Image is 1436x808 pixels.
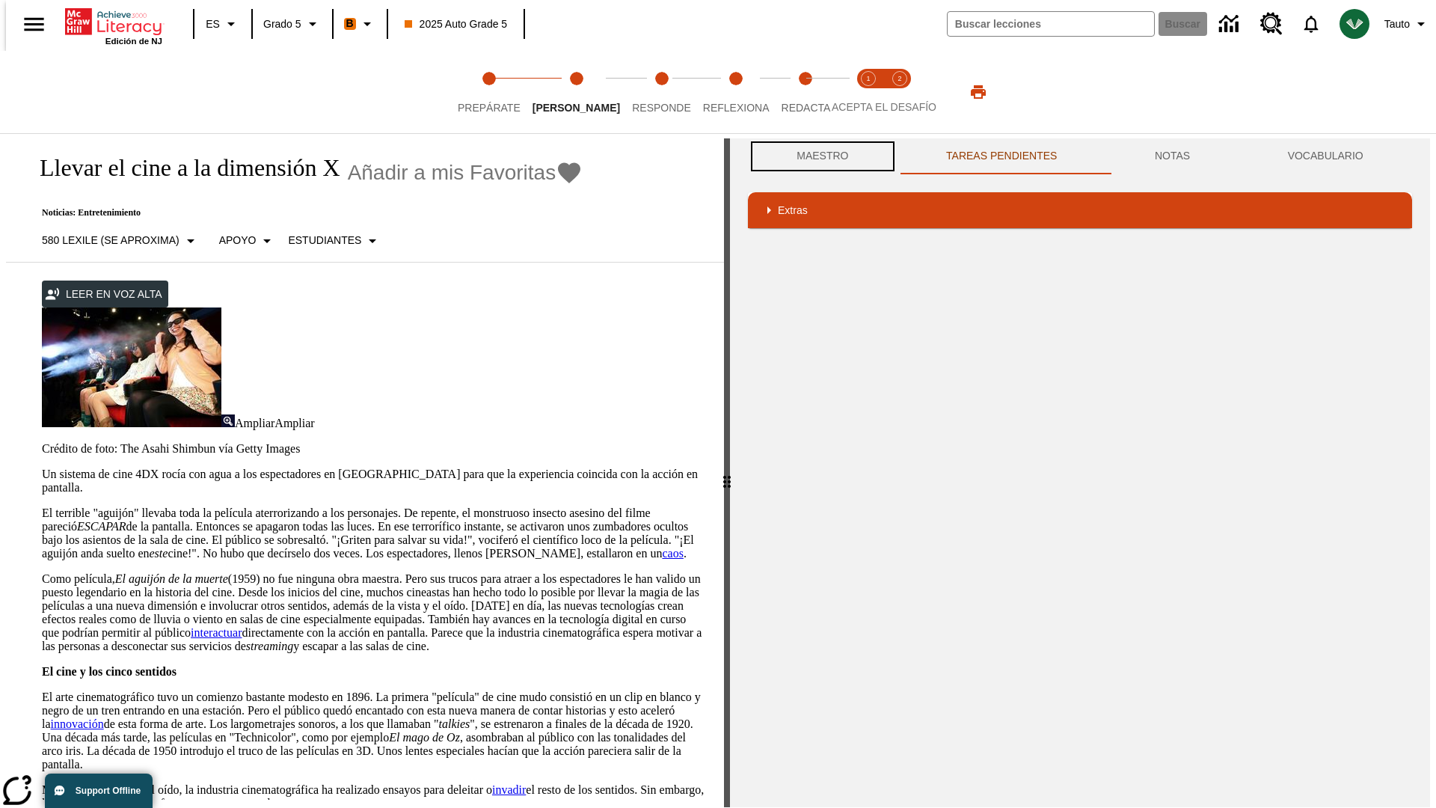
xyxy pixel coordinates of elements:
[1331,4,1378,43] button: Escoja un nuevo avatar
[51,717,104,730] a: innovación
[748,138,1412,174] div: Instructional Panel Tabs
[748,138,897,174] button: Maestro
[389,731,460,744] em: El mago de Oz
[897,138,1106,174] button: TAREAS PENDIENTES
[346,14,354,33] span: B
[1210,4,1251,45] a: Centro de información
[1251,4,1292,44] a: Centro de recursos, Se abrirá en una pestaña nueva.
[405,16,508,32] span: 2025 Auto Grade 5
[703,102,770,114] span: Reflexiona
[632,102,691,114] span: Responde
[282,227,387,254] button: Seleccionar estudiante
[446,51,533,133] button: Prepárate step 1 of 5
[45,774,153,808] button: Support Offline
[42,691,706,771] p: El arte cinematográfico tuvo un comienzo bastante modesto en 1896. La primera "película" de cine ...
[1292,4,1331,43] a: Notificaciones
[948,12,1154,36] input: Buscar campo
[866,75,870,82] text: 1
[42,281,168,308] button: Leer en voz alta
[439,717,470,730] em: talkies
[620,51,703,133] button: Responde step 3 of 5
[492,783,526,796] a: invadir
[235,417,274,429] span: Ampliar
[770,51,843,133] button: Redacta step 5 of 5
[748,192,1412,228] div: Extras
[206,16,220,32] span: ES
[257,10,328,37] button: Grado: Grado 5, Elige un grado
[6,138,724,800] div: reading
[42,572,706,653] p: Como película, (1959) no fue ninguna obra maestra. Pero sus trucos para atraer a los espectadores...
[150,547,168,560] em: este
[1106,138,1239,174] button: NOTAS
[521,51,632,133] button: Lee step 2 of 5
[191,626,242,639] a: interactuar
[42,665,177,678] strong: El cine y los cinco sentidos
[662,547,683,560] a: caos
[1239,138,1412,174] button: VOCABULARIO
[897,75,901,82] text: 2
[115,572,228,585] em: El aguijón de la muerte
[274,417,314,429] span: Ampliar
[105,37,162,46] span: Edición de NJ
[288,233,361,248] p: Estudiantes
[458,102,521,114] span: Prepárate
[348,161,556,185] span: Añadir a mis Favoritas
[724,138,730,807] div: Pulsa la tecla de intro o la barra espaciadora y luego presiona las flechas de derecha e izquierd...
[77,520,126,533] em: ESCAPAR
[263,16,301,32] span: Grado 5
[219,233,257,248] p: Apoyo
[847,51,890,133] button: Acepta el desafío lee step 1 of 2
[65,5,162,46] div: Portada
[12,2,56,46] button: Abrir el menú lateral
[338,10,382,37] button: Boost El color de la clase es anaranjado. Cambiar el color de la clase.
[878,51,921,133] button: Acepta el desafío contesta step 2 of 2
[832,101,936,113] span: ACEPTA EL DESAFÍO
[1378,10,1436,37] button: Perfil/Configuración
[954,79,1002,105] button: Imprimir
[221,414,235,427] img: Ampliar
[1340,9,1369,39] img: avatar image
[36,227,206,254] button: Seleccione Lexile, 580 Lexile (Se aproxima)
[348,159,583,186] button: Añadir a mis Favoritas - Llevar el cine a la dimensión X
[246,640,293,652] em: streaming
[199,10,247,37] button: Lenguaje: ES, Selecciona un idioma
[42,233,179,248] p: 580 Lexile (Se aproxima)
[213,227,283,254] button: Tipo de apoyo, Apoyo
[76,786,141,796] span: Support Offline
[24,154,340,182] h1: Llevar el cine a la dimensión X
[533,102,620,114] span: [PERSON_NAME]
[42,442,706,456] p: Crédito de foto: The Asahi Shimbun vía Getty Images
[730,138,1430,807] div: activity
[24,207,583,218] p: Noticias: Entretenimiento
[42,506,706,560] p: El terrible "aguijón" llevaba toda la película aterrorizando a los personajes. De repente, el mon...
[1384,16,1410,32] span: Tauto
[782,102,831,114] span: Redacta
[42,307,221,427] img: El panel situado frente a los asientos rocía con agua nebulizada al feliz público en un cine equi...
[42,468,706,495] p: Un sistema de cine 4DX rocía con agua a los espectadores en [GEOGRAPHIC_DATA] para que la experie...
[778,203,808,218] p: Extras
[691,51,782,133] button: Reflexiona step 4 of 5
